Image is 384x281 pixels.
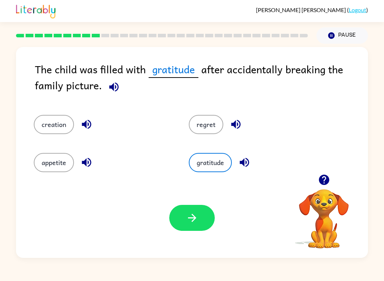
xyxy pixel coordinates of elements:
button: appetite [34,153,74,172]
video: Your browser must support playing .mp4 files to use Literably. Please try using another browser. [288,178,359,249]
button: Pause [316,27,368,44]
a: Logout [349,6,366,13]
span: gratitude [149,61,198,78]
button: gratitude [189,153,232,172]
button: creation [34,115,74,134]
span: [PERSON_NAME] [PERSON_NAME] [256,6,347,13]
div: The child was filled with after accidentally breaking the family picture. [35,61,368,101]
img: Literably [16,3,55,18]
div: ( ) [256,6,368,13]
button: regret [189,115,223,134]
